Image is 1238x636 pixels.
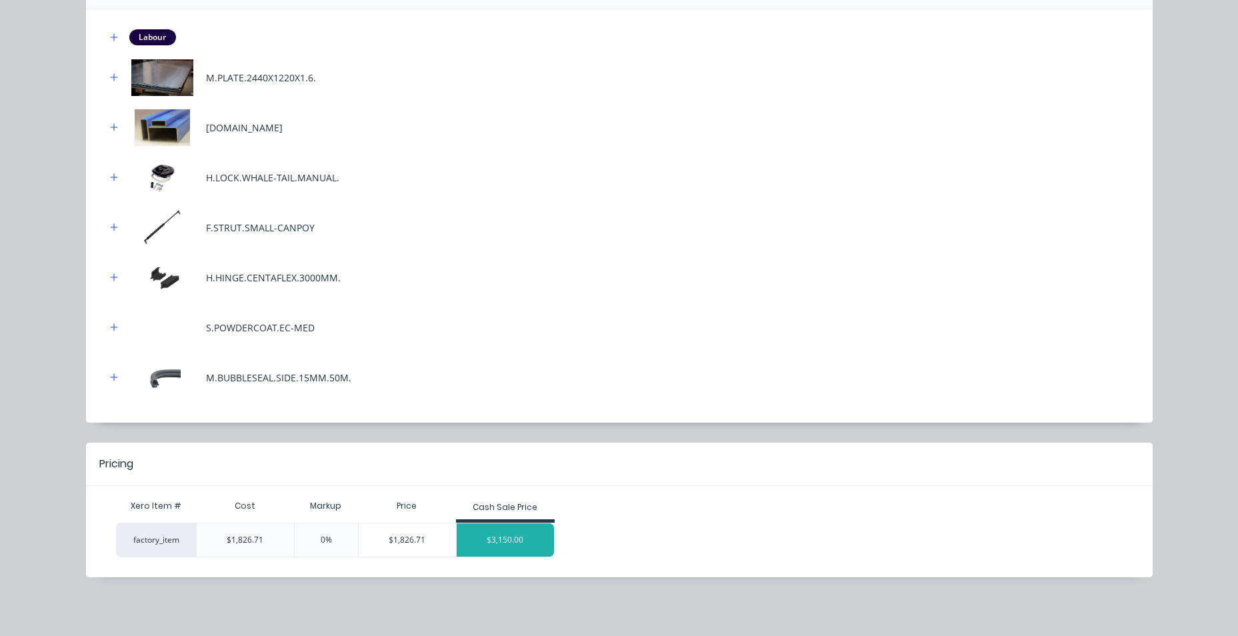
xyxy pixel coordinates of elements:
[196,523,295,557] div: $1,826.71
[294,523,358,557] div: 0%
[116,493,196,519] div: Xero Item #
[116,523,196,557] div: factory_item
[99,456,133,472] div: Pricing
[129,159,196,196] img: H.LOCK.WHALE-TAIL.MANUAL.
[358,493,457,519] div: Price
[206,121,283,135] div: [DOMAIN_NAME]
[457,523,554,557] div: $3,150.00
[129,359,196,396] img: M.BUBBLESEAL.SIDE.15MM.50M.
[129,59,196,96] img: M.PLATE.2440X1220X1.6.
[129,209,196,246] img: F.STRUT.SMALL-CANPOY
[206,271,341,285] div: H.HINGE.CENTAFLEX.3000MM.
[206,71,316,85] div: M.PLATE.2440X1220X1.6.
[196,493,295,519] div: Cost
[206,371,351,385] div: M.BUBBLESEAL.SIDE.15MM.50M.
[206,321,315,335] div: S.POWDERCOAT.EC-MED
[294,493,358,519] div: Markup
[129,109,196,146] img: M.RHS.40X40X2.BLUE
[129,259,196,296] img: H.HINGE.CENTAFLEX.3000MM.
[206,221,315,235] div: F.STRUT.SMALL-CANPOY
[359,523,457,557] div: $1,826.71
[129,29,176,45] div: Labour
[206,171,339,185] div: H.LOCK.WHALE-TAIL.MANUAL.
[473,501,537,513] div: Cash Sale Price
